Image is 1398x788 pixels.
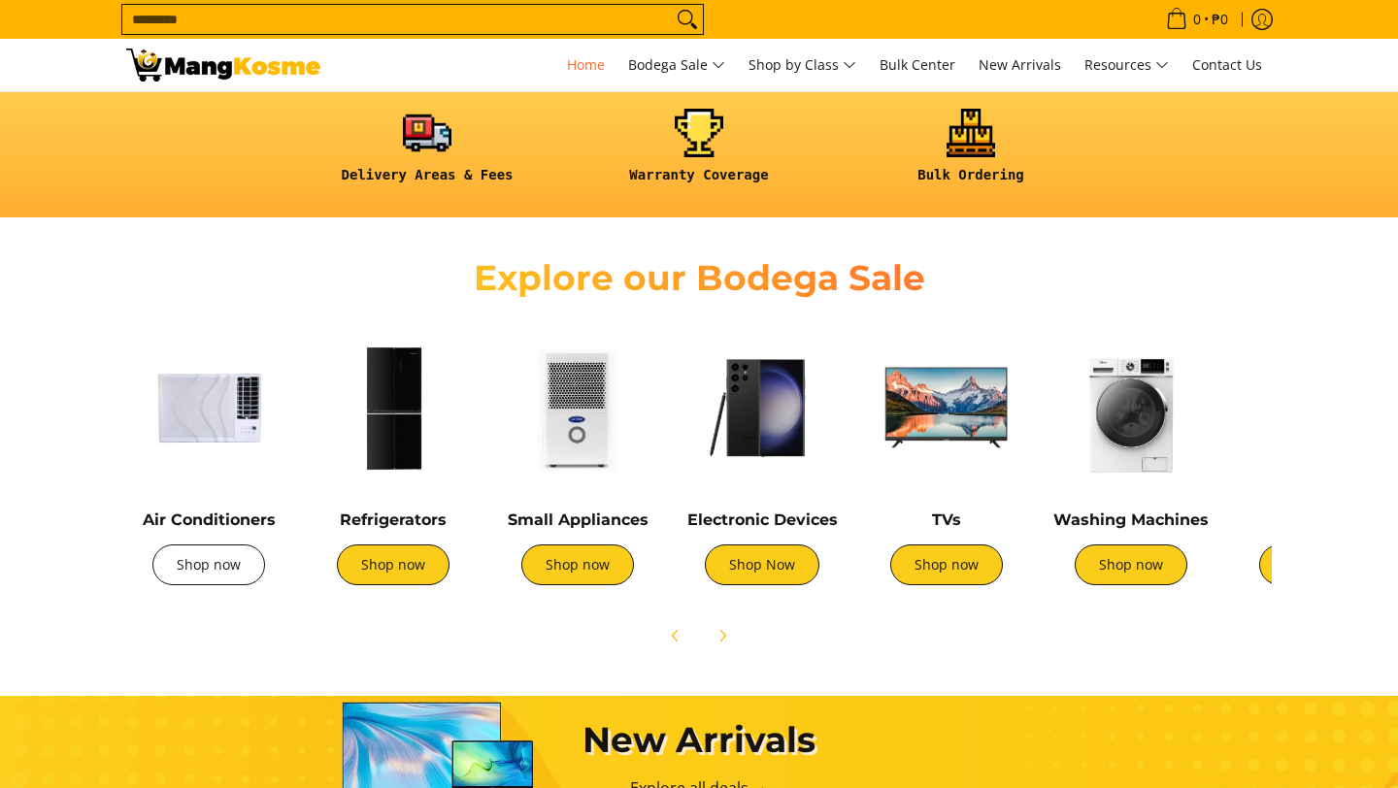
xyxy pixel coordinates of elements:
[705,544,819,585] a: Shop Now
[152,544,265,585] a: Shop now
[521,544,634,585] a: Shop now
[1075,544,1187,585] a: Shop now
[701,614,744,657] button: Next
[890,544,1003,585] a: Shop now
[301,109,553,199] a: <h6><strong>Delivery Areas & Fees</strong></h6>
[1053,510,1209,529] a: Washing Machines
[864,325,1029,490] img: TVs
[969,39,1071,91] a: New Arrivals
[1084,53,1169,78] span: Resources
[680,325,845,490] img: Electronic Devices
[1048,325,1214,490] img: Washing Machines
[1233,325,1398,490] img: Cookers
[417,256,981,300] h2: Explore our Bodega Sale
[845,109,1097,199] a: <h6><strong>Bulk Ordering</strong></h6>
[749,53,856,78] span: Shop by Class
[573,109,825,199] a: <h6><strong>Warranty Coverage</strong></h6>
[654,614,697,657] button: Previous
[1182,39,1272,91] a: Contact Us
[1075,39,1179,91] a: Resources
[880,55,955,74] span: Bulk Center
[557,39,615,91] a: Home
[311,325,476,490] img: Refrigerators
[126,325,291,490] img: Air Conditioners
[495,325,660,490] img: Small Appliances
[979,55,1061,74] span: New Arrivals
[870,39,965,91] a: Bulk Center
[337,544,449,585] a: Shop now
[932,510,961,529] a: TVs
[1259,544,1372,585] a: Shop now
[672,5,703,34] button: Search
[1192,55,1262,74] span: Contact Us
[567,55,605,74] span: Home
[739,39,866,91] a: Shop by Class
[1209,13,1231,26] span: ₱0
[628,53,725,78] span: Bodega Sale
[508,510,649,529] a: Small Appliances
[340,510,447,529] a: Refrigerators
[1160,9,1234,30] span: •
[1190,13,1204,26] span: 0
[143,510,276,529] a: Air Conditioners
[687,510,838,529] a: Electronic Devices
[340,39,1272,91] nav: Main Menu
[618,39,735,91] a: Bodega Sale
[126,49,320,82] img: Mang Kosme: Your Home Appliances Warehouse Sale Partner!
